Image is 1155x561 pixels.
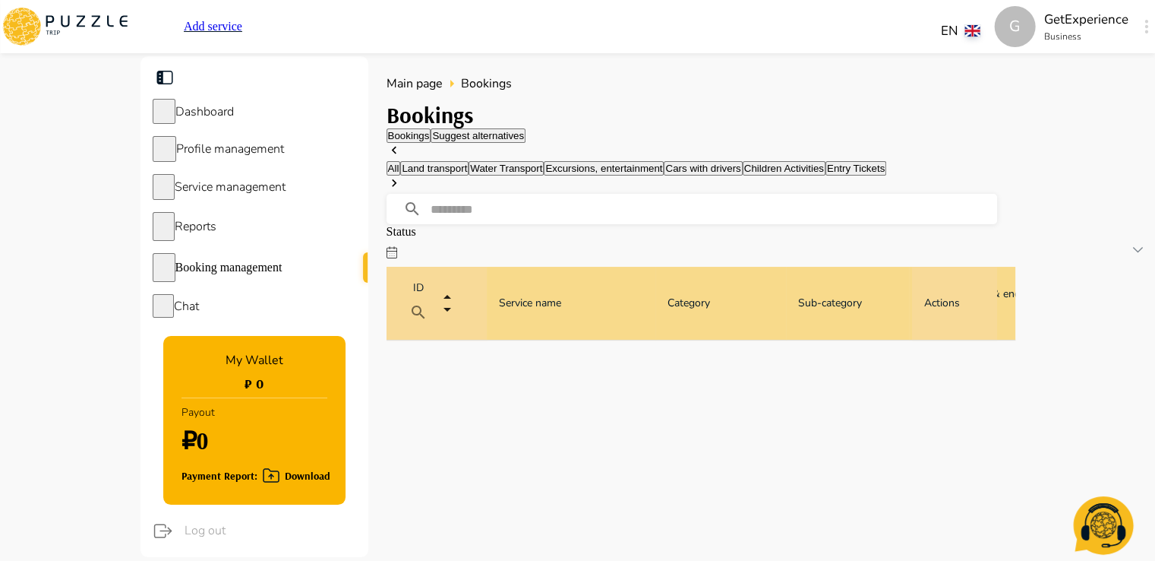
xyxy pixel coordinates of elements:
p: Sub-category [798,294,862,312]
button: sidebar icons [153,294,174,318]
button: Excursions, entertainment [544,161,664,176]
button: Bookings [387,128,431,143]
span: Main page [387,75,443,92]
button: logout [149,517,177,545]
p: Business [1044,30,1128,43]
button: sidebar icons [153,253,175,282]
div: sidebar iconsChat [140,288,368,324]
span: Log out [185,521,356,540]
button: Suggest alternatives [431,128,525,143]
p: Actions [924,294,960,312]
button: Land transport [400,161,469,176]
div: sidebar iconsService management [140,168,368,206]
button: sidebar icons [153,174,175,200]
button: Entry Tickets [825,161,886,176]
a: Add service [184,20,242,33]
div: sidebar iconsReports [140,206,368,247]
div: Status [387,224,453,246]
h1: ₽ 0 [245,376,264,391]
span: Chat [174,298,199,315]
button: All [387,161,401,176]
div: sidebar iconsDashboard [140,93,368,130]
h3: Bookings [387,102,997,128]
span: Bookings [461,74,512,93]
button: sidebar icons [153,99,175,124]
p: ID [399,279,439,328]
div: logoutLog out [137,511,368,551]
span: Service management [175,179,286,195]
p: Service name [499,294,561,312]
p: Category [667,294,710,312]
h1: ₽0 [181,426,215,455]
div: Payment Report: Download [181,467,330,486]
p: Payout [181,398,215,426]
p: My Wallet [226,351,283,369]
span: Dashboard [175,103,234,120]
button: Water Transport [469,161,544,176]
nav: breadcrumb [387,74,997,93]
button: Payment Report: Download [181,459,330,486]
button: Children Activities [743,161,825,176]
div: scrollable tabs example [387,161,997,176]
button: sidebar icons [153,212,175,241]
button: search [397,194,440,224]
p: EN [941,21,958,41]
div: G [994,6,1035,47]
button: sidebar icons [153,136,176,162]
span: Booking management [175,261,282,274]
div: sidebar iconsBooking management [140,247,368,288]
img: lang [964,25,980,36]
button: Cars with drivers [664,161,742,176]
a: Main page [387,74,443,93]
span: Reports [175,218,216,235]
p: GetExperience [1044,10,1128,30]
span: Profile management [176,141,284,157]
div: sidebar iconsProfile management [140,130,368,168]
